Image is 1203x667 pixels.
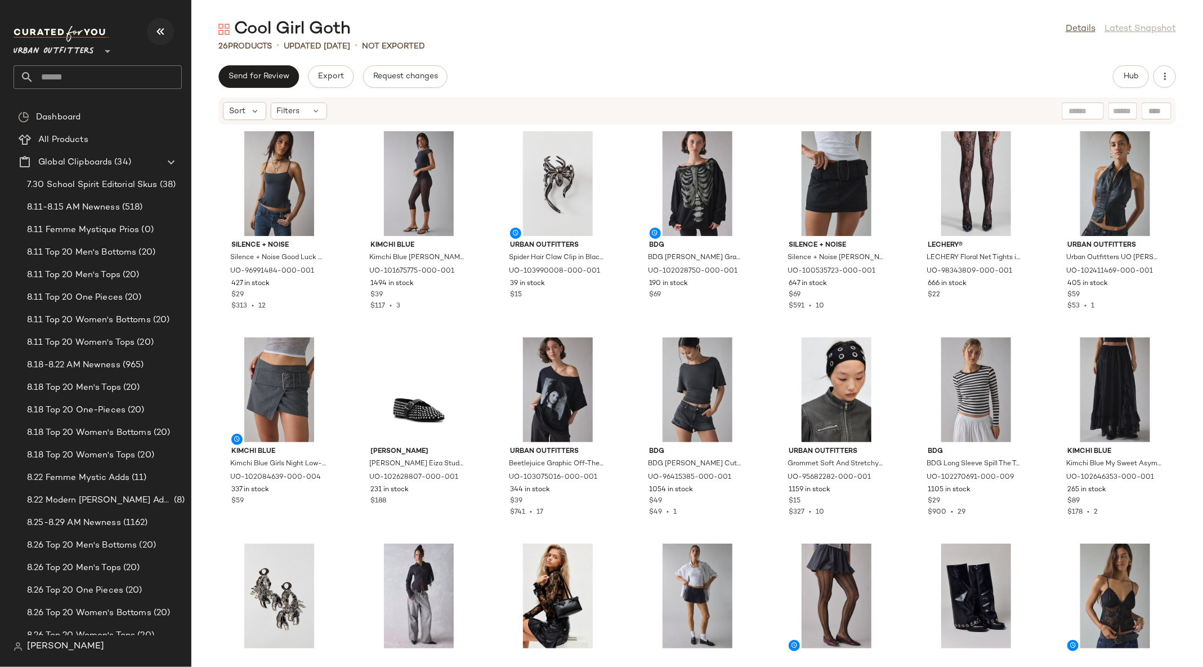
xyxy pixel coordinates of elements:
[510,509,525,516] span: $741
[789,303,804,310] span: $591
[27,404,126,417] span: 8.18 Top 20 One-Pieces
[231,447,327,457] span: Kimchi Blue
[1067,303,1080,310] span: $53
[1058,131,1172,236] img: 102411469_001_b
[120,201,143,214] span: (518)
[1067,653,1163,663] span: Kimchi Blue
[229,105,245,117] span: Sort
[510,653,606,663] span: Kimchi Blue
[650,496,663,506] span: $49
[370,266,455,277] span: UO-101675775-000-001
[370,459,466,469] span: [PERSON_NAME] Eiza Studded Ballet Flat in Black, Women's at Urban Outfitters
[371,653,467,663] span: BDG
[276,39,279,53] span: •
[649,266,738,277] span: UO-102028750-000-001
[228,72,289,81] span: Send for Review
[780,337,893,442] img: 95682282_001_b
[1066,23,1095,36] a: Details
[120,269,140,282] span: (20)
[135,336,154,349] span: (20)
[1066,253,1162,263] span: Urban Outfitters UO [PERSON_NAME] Coated Open-Back Cropped Vest Top Jacket in Black, Women's at U...
[510,290,522,300] span: $15
[641,131,754,236] img: 102028750_001_b
[135,449,154,462] span: (20)
[362,131,476,236] img: 101675775_001_b
[27,562,121,575] span: 8.26 Top 20 Men's Tops
[27,246,137,259] span: 8.11 Top 20 Men's Bottoms
[510,485,550,495] span: 344 in stock
[362,544,476,648] img: 84084367_006_b
[218,41,272,52] div: Products
[38,134,88,146] span: All Products
[1058,337,1172,442] img: 102646353_001_b
[789,496,800,506] span: $15
[928,653,1024,663] span: [PERSON_NAME]
[151,314,170,327] span: (20)
[371,303,386,310] span: $117
[510,447,606,457] span: Urban Outfitters
[816,509,824,516] span: 10
[371,485,409,495] span: 231 in stock
[1067,290,1080,300] span: $59
[1058,544,1172,648] img: 103578266_001_b
[509,266,600,277] span: UO-103990008-000-001
[373,72,438,81] span: Request changes
[158,179,176,192] span: (38)
[230,253,326,263] span: Silence + Noise Good Luck Peplum Cami in Black, Women's at Urban Outfitters
[27,640,104,653] span: [PERSON_NAME]
[317,72,344,81] span: Export
[789,653,884,663] span: Urban Outfitters
[1067,485,1106,495] span: 265 in stock
[27,584,123,597] span: 8.26 Top 20 One Pieces
[27,472,129,484] span: 8.22 Femme Mystic Adds
[928,241,1024,251] span: LECHERY®
[231,303,247,310] span: $313
[927,266,1013,277] span: UO-98343809-000-001
[674,509,677,516] span: 1
[230,473,321,483] span: UO-102084639-000-004
[650,653,745,663] span: Kimchi Blue
[928,496,941,506] span: $29
[397,303,401,310] span: 3
[14,642,23,651] img: svg%3e
[36,111,81,124] span: Dashboard
[120,359,144,372] span: (965)
[258,303,266,310] span: 12
[927,253,1023,263] span: LECHERY Floral Net Tights in Black, Women's at Urban Outfitters
[126,404,145,417] span: (20)
[27,291,123,304] span: 8.11 Top 20 One Pieces
[928,279,967,289] span: 666 in stock
[1066,473,1154,483] span: UO-102646353-000-001
[27,517,121,530] span: 8.25-8.29 AM Newness
[284,41,350,52] p: updated [DATE]
[649,253,744,263] span: BDG [PERSON_NAME] Graphic Off-The-Shoulder Pullover Top in Black, Women's at Urban Outfitters
[789,447,884,457] span: Urban Outfitters
[231,290,244,300] span: $29
[370,473,459,483] span: UO-102628807-000-001
[18,112,29,123] img: svg%3e
[14,38,94,59] span: Urban Outfitters
[151,426,171,439] span: (20)
[789,279,827,289] span: 647 in stock
[958,509,966,516] span: 29
[121,517,148,530] span: (1162)
[371,241,467,251] span: Kimchi Blue
[1067,496,1080,506] span: $89
[355,39,357,53] span: •
[1083,509,1094,516] span: •
[509,253,605,263] span: Spider Hair Claw Clip in Black, Women's at Urban Outfitters
[121,381,140,394] span: (20)
[804,303,816,310] span: •
[1113,65,1149,88] button: Hub
[371,290,383,300] span: $39
[1080,303,1091,310] span: •
[1067,279,1108,289] span: 405 in stock
[218,24,230,35] img: svg%3e
[510,279,545,289] span: 39 in stock
[140,224,154,237] span: (0)
[816,303,824,310] span: 10
[27,494,172,507] span: 8.22 Modern [PERSON_NAME] Adds
[231,485,269,495] span: 337 in stock
[362,41,425,52] p: Not Exported
[27,381,121,394] span: 8.18 Top 20 Men's Tops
